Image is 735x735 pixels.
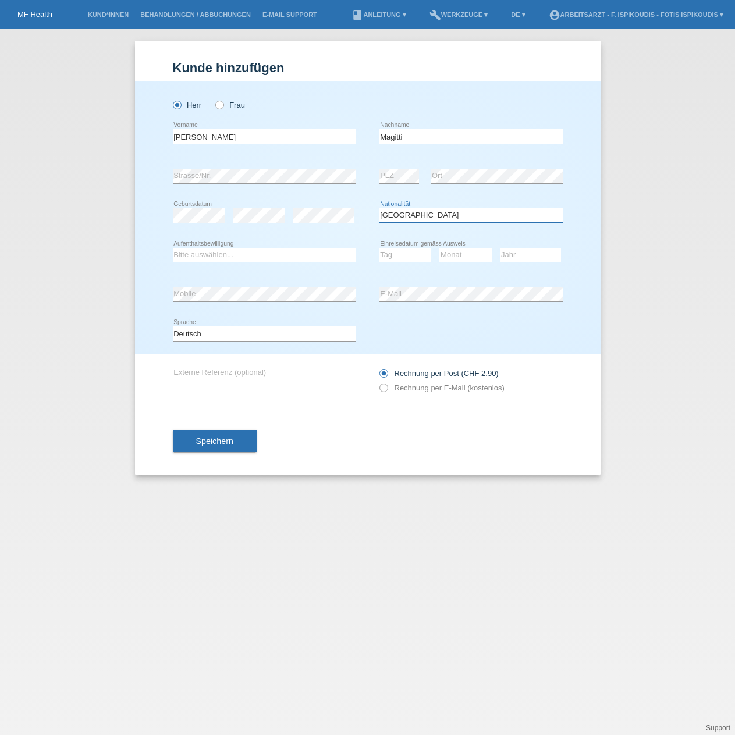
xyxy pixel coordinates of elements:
[429,9,441,21] i: build
[379,384,387,398] input: Rechnung per E-Mail (kostenlos)
[424,11,494,18] a: buildWerkzeuge ▾
[82,11,134,18] a: Kund*innen
[134,11,257,18] a: Behandlungen / Abbuchungen
[346,11,411,18] a: bookAnleitung ▾
[379,384,505,392] label: Rechnung per E-Mail (kostenlos)
[173,430,257,452] button: Speichern
[196,436,233,446] span: Speichern
[379,369,499,378] label: Rechnung per Post (CHF 2.90)
[549,9,560,21] i: account_circle
[351,9,363,21] i: book
[17,10,52,19] a: MF Health
[215,101,223,108] input: Frau
[543,11,729,18] a: account_circleArbeitsarzt - F. Ispikoudis - Fotis Ispikoudis ▾
[215,101,245,109] label: Frau
[173,101,180,108] input: Herr
[706,724,730,732] a: Support
[173,61,563,75] h1: Kunde hinzufügen
[257,11,323,18] a: E-Mail Support
[505,11,531,18] a: DE ▾
[173,101,202,109] label: Herr
[379,369,387,384] input: Rechnung per Post (CHF 2.90)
